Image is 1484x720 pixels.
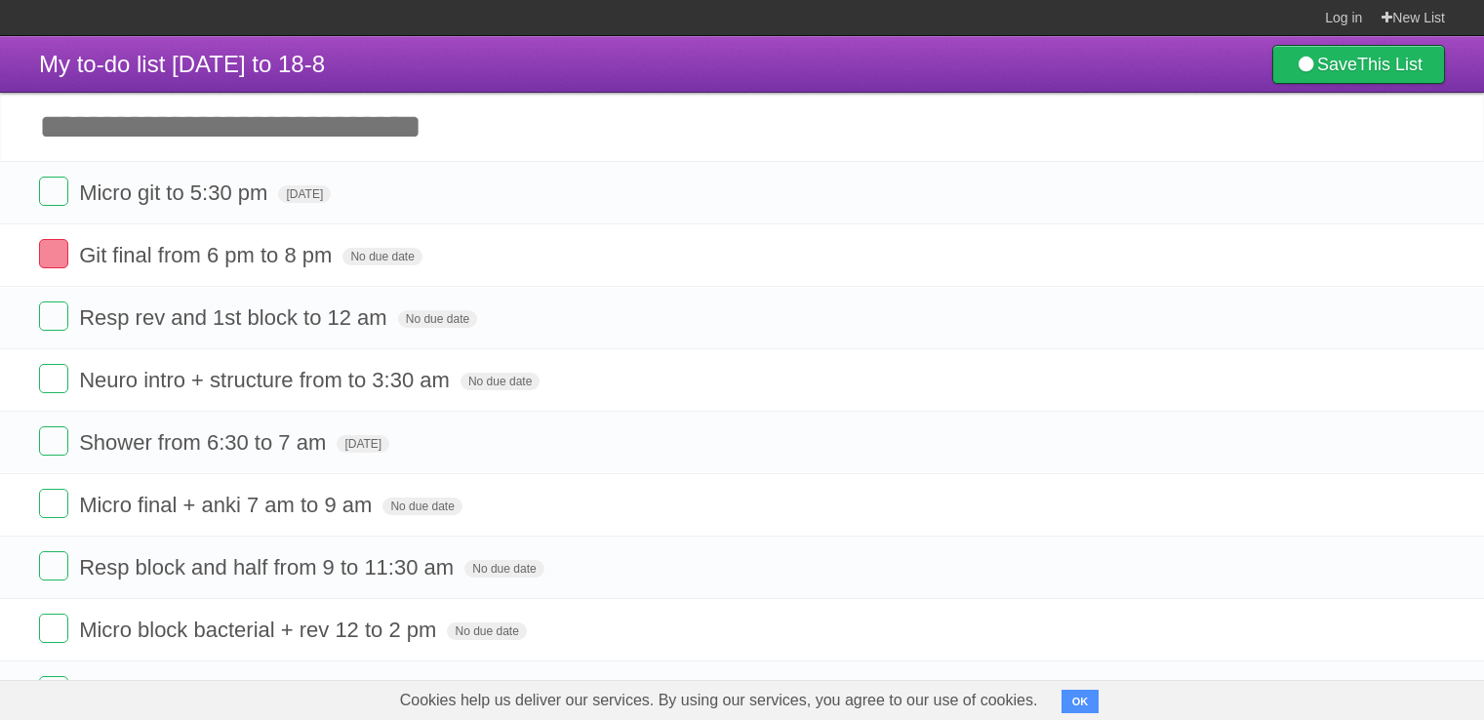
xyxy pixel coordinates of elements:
[39,426,68,456] label: Done
[1272,45,1445,84] a: SaveThis List
[79,368,455,392] span: Neuro intro + structure from to 3:30 am
[447,622,526,640] span: No due date
[79,493,377,517] span: Micro final + anki 7 am to 9 am
[278,185,331,203] span: [DATE]
[79,243,337,267] span: Git final from 6 pm to 8 pm
[39,364,68,393] label: Done
[79,430,331,455] span: Shower from 6:30 to 7 am
[337,435,389,453] span: [DATE]
[461,373,540,390] span: No due date
[39,177,68,206] label: Done
[79,305,392,330] span: Resp rev and 1st block to 12 am
[79,180,272,205] span: Micro git to 5:30 pm
[382,498,461,515] span: No due date
[39,239,68,268] label: Done
[381,681,1058,720] span: Cookies help us deliver our services. By using our services, you agree to our use of cookies.
[464,560,543,578] span: No due date
[39,51,325,77] span: My to-do list [DATE] to 18-8
[398,310,477,328] span: No due date
[1062,690,1100,713] button: OK
[79,618,441,642] span: Micro block bacterial + rev 12 to 2 pm
[1357,55,1423,74] b: This List
[39,676,68,705] label: Done
[39,301,68,331] label: Done
[39,489,68,518] label: Done
[342,248,421,265] span: No due date
[39,551,68,580] label: Done
[79,555,459,580] span: Resp block and half from 9 to 11:30 am
[39,614,68,643] label: Done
